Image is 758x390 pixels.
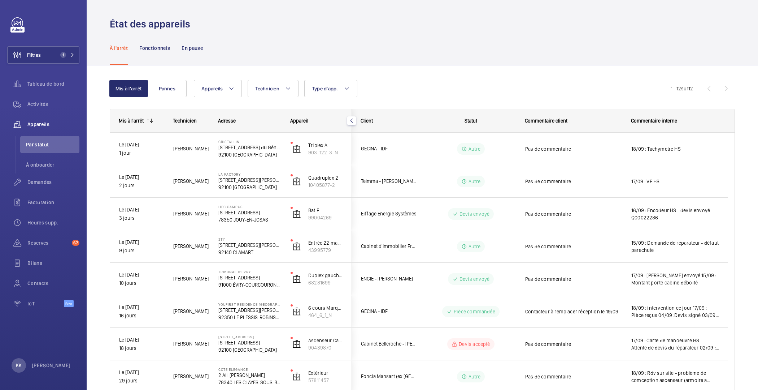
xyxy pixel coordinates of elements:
p: 6 cours Marquis [308,304,343,312]
p: Pièce commandée [454,308,495,315]
p: YouFirst Residence [GEOGRAPHIC_DATA] [218,302,281,307]
span: Statut [465,118,477,124]
p: 464_6_1_N [308,312,343,319]
p: Le [DATE] [119,238,164,247]
span: Filtres [27,51,41,59]
span: [PERSON_NAME] [173,242,209,250]
span: 67 [72,240,79,246]
span: 17/09 : Carte de manoeuvre HS - Attente de devis du réparateur 02/09 : [PERSON_NAME] accepté 01/0... [631,337,719,351]
p: Devis accepté [459,340,490,348]
span: [PERSON_NAME] [173,275,209,283]
span: Commentaire interne [631,118,677,124]
p: Devis envoyé [459,275,489,283]
div: Appareil [290,118,343,124]
p: 78340 LES CLAYES-SOUS-BOIS [218,379,281,386]
p: 92350 LE PLESSIS-ROBINSON [218,314,281,321]
span: 1 - 12 12 [671,86,693,91]
p: [STREET_ADDRESS][PERSON_NAME] [218,241,281,249]
span: Cabinet Belleroche - [PERSON_NAME] [361,340,417,348]
p: 57811457 [308,377,343,384]
span: Activités [27,100,79,108]
span: Pas de commentaire [525,243,622,250]
p: 10405877-2 [308,181,343,189]
p: HEC CAMPUS [218,205,281,209]
h1: État des appareils [110,17,195,31]
p: KK [16,362,22,369]
p: Le [DATE] [119,141,164,149]
p: Duplex gauche tribunal - [STREET_ADDRESS] [308,272,343,279]
span: ENGIE - [PERSON_NAME] [361,275,417,283]
img: elevator.svg [292,177,301,186]
span: [PERSON_NAME] [173,307,209,316]
span: À onboarder [26,161,79,168]
p: 92100 [GEOGRAPHIC_DATA] [218,151,281,158]
p: 10 jours [119,279,164,287]
img: elevator.svg [292,372,301,381]
span: 18/09 : intervention ce jour 17/09 : Pièce reçus 04/09 :Devis signé 03/09 : MICROCONTACT + RESSOR... [631,304,719,319]
p: 9 jours [119,247,164,255]
p: Devis envoyé [459,210,489,218]
p: À l'arrêt [110,44,128,52]
p: Le [DATE] [119,206,164,214]
span: Appareils [201,86,223,91]
img: elevator.svg [292,210,301,218]
img: elevator.svg [292,242,301,251]
span: [PERSON_NAME] [173,177,209,185]
span: [PERSON_NAME] [173,340,209,348]
span: 18/09 : Rdv sur site - problème de comception ascenseur (armoire a l'extérieur) le client en pens... [631,369,719,384]
span: Cabinet d'Immobilier Francilien - [PERSON_NAME] [361,242,417,250]
span: Pas de commentaire [525,178,622,185]
p: [STREET_ADDRESS] [218,335,281,339]
span: Foncia Mansart (ex [GEOGRAPHIC_DATA]) [361,372,417,381]
span: 16/09 : Encodeur HS - devis envoyé Q00022286 [631,207,719,221]
button: Technicien [248,80,299,97]
p: La Factory [218,172,281,176]
button: Appareils [194,80,242,97]
span: [PERSON_NAME] [173,145,209,153]
p: Triplex A [308,142,343,149]
span: Commentaire client [525,118,567,124]
span: Pas de commentaire [525,210,622,218]
span: Pas de commentaire [525,373,622,380]
span: 1 [60,52,66,58]
p: Fonctionnels [139,44,170,52]
img: elevator.svg [292,275,301,283]
button: Filtres1 [7,46,79,64]
span: 18/09 : Tachymètre HS [631,145,719,153]
span: Technicien [255,86,279,91]
span: Demandes [27,179,79,186]
p: Le [DATE] [119,368,164,377]
span: Contacteur à remplacer réception le 19/09 [525,308,622,315]
p: [STREET_ADDRESS][PERSON_NAME] [218,176,281,184]
img: elevator.svg [292,145,301,153]
span: sur [681,86,688,91]
span: Type d'app. [312,86,338,91]
span: IoT [27,300,64,307]
p: 2 jours [119,181,164,190]
p: Cristallin [218,140,281,144]
p: 2111 [218,237,281,241]
p: 78350 JOUY-EN-JOSAS [218,216,281,223]
p: [STREET_ADDRESS] [218,209,281,216]
p: 92140 CLAMART [218,249,281,256]
span: Appareils [27,121,79,128]
span: [PERSON_NAME] [173,210,209,218]
p: [PERSON_NAME] [32,362,71,369]
p: Autre [469,145,480,153]
p: 91000 ÉVRY-COURCOURONNES [218,281,281,288]
p: [STREET_ADDRESS] [218,339,281,346]
span: Tableau de bord [27,80,79,87]
span: Eiffage Energie Systèmes [361,210,417,218]
p: [STREET_ADDRESS] [218,274,281,281]
span: Technicien [173,118,197,124]
img: elevator.svg [292,340,301,348]
p: 2 All. [PERSON_NAME] [218,372,281,379]
p: Bat F [308,207,343,214]
p: 99004269 [308,214,343,221]
p: Le [DATE] [119,271,164,279]
span: Facturation [27,199,79,206]
button: Type d'app. [304,80,357,97]
p: Le [DATE] [119,303,164,312]
p: En pause [182,44,203,52]
span: 15/09 : Demande de réparateur - défaut parachute [631,239,719,254]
